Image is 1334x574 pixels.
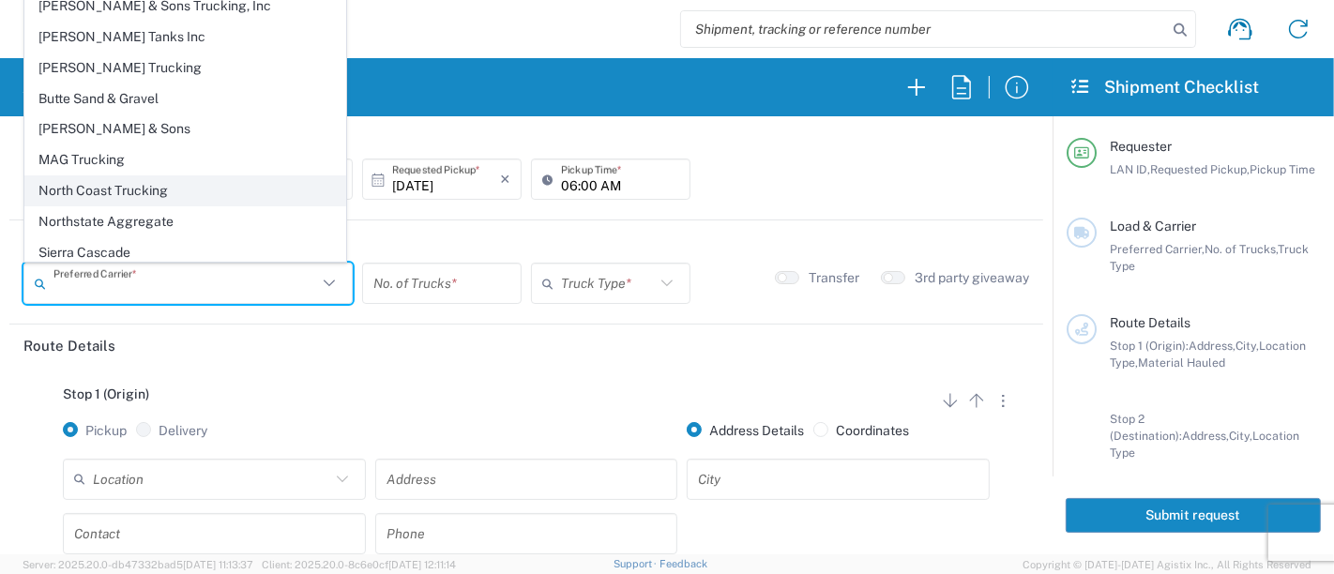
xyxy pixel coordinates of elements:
span: [DATE] 11:13:37 [183,559,253,570]
input: Shipment, tracking or reference number [681,11,1167,47]
span: Stop 1 (Origin): [1110,339,1189,353]
a: Feedback [659,558,707,569]
span: North Coast Trucking [25,176,345,205]
span: Stop 1 (Origin) [63,386,149,401]
span: Route Details [1110,315,1190,330]
label: Address Details [687,422,804,439]
span: Pickup Time [1250,162,1315,176]
span: Copyright © [DATE]-[DATE] Agistix Inc., All Rights Reserved [1023,556,1311,573]
a: Support [614,558,660,569]
span: [PERSON_NAME] & Sons [25,114,345,143]
span: No. of Trucks, [1205,242,1278,256]
span: Sierra Cascade [25,238,345,267]
span: Address, [1182,429,1229,443]
i: × [500,164,510,194]
span: [DATE] 12:11:14 [388,559,456,570]
span: Client: 2025.20.0-8c6e0cf [262,559,456,570]
span: MAG Trucking [25,145,345,174]
h2: Shipment Checklist [1069,76,1259,98]
span: LAN ID, [1110,162,1150,176]
span: Requested Pickup, [1150,162,1250,176]
span: City, [1235,339,1259,353]
h2: Route Details [23,337,115,355]
label: Coordinates [813,422,909,439]
span: Material Hauled [1138,355,1225,370]
span: Stop 2 (Destination): [1110,412,1182,443]
button: Submit request [1066,498,1321,533]
span: Requester [1110,139,1172,154]
label: 3rd party giveaway [915,269,1029,286]
span: Load & Carrier [1110,219,1196,234]
label: Transfer [809,269,860,286]
span: City, [1229,429,1252,443]
span: Northstate Aggregate [25,207,345,236]
span: Preferred Carrier, [1110,242,1205,256]
span: Server: 2025.20.0-db47332bad5 [23,559,253,570]
span: Address, [1189,339,1235,353]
